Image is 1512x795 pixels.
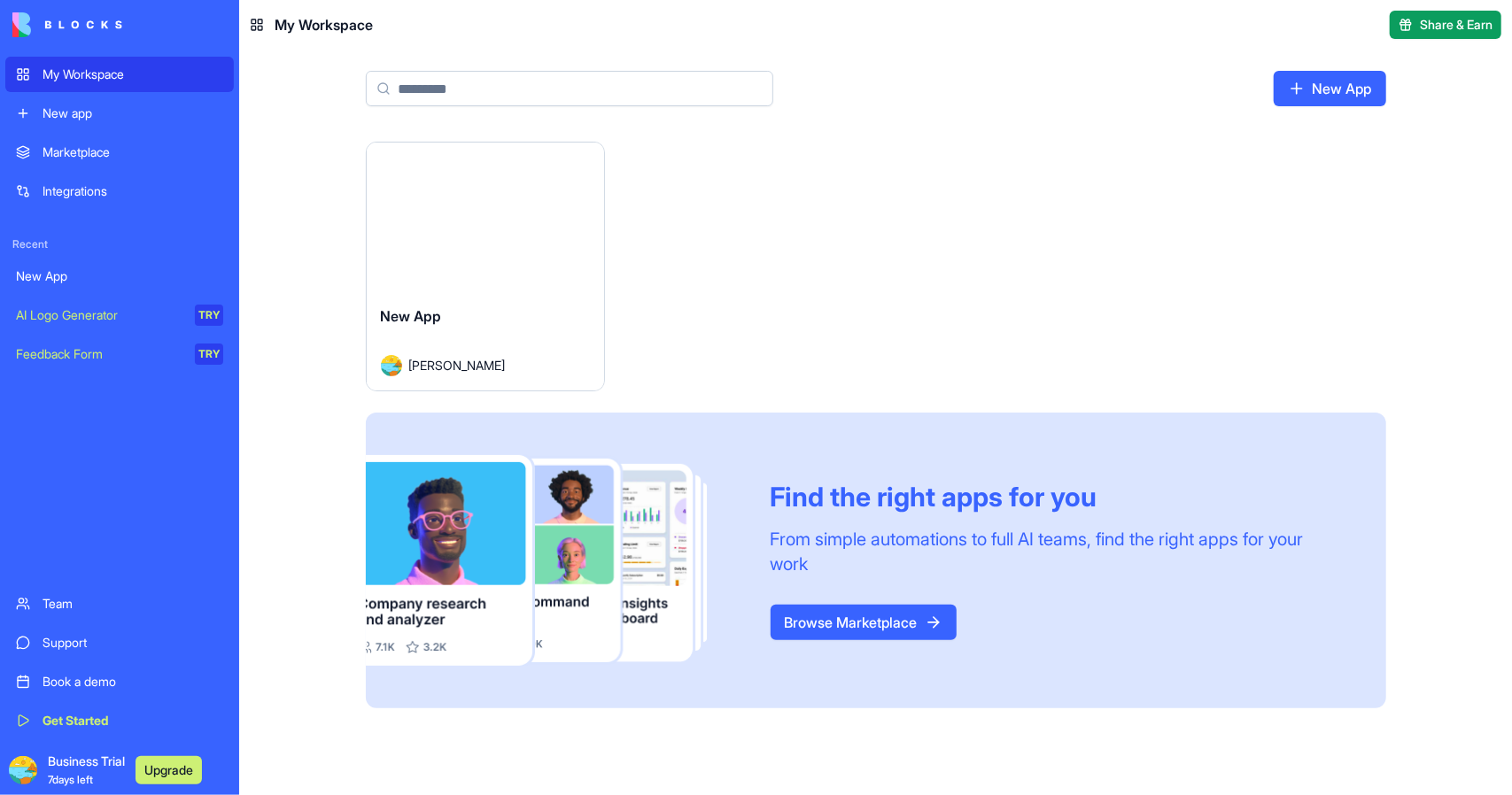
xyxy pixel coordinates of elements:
[195,305,223,326] div: TRY
[1420,16,1493,34] span: Share & Earn
[43,595,223,613] div: Team
[5,703,234,738] a: Get Started
[5,625,234,660] a: Support
[409,356,506,374] span: [PERSON_NAME]
[366,142,605,391] a: New AppAvatar[PERSON_NAME]
[381,355,402,376] img: Avatar
[195,343,223,365] div: TRY
[1274,71,1386,106] a: New App
[43,143,223,161] div: Marketplace
[16,306,182,324] div: AI Logo Generator
[5,336,234,372] a: Feedback FormTRY
[5,297,234,333] a: AI Logo GeneratorTRY
[16,345,182,363] div: Feedback Form
[5,174,234,209] a: Integrations
[5,586,234,621] a: Team
[5,664,234,699] a: Book a demo
[5,96,234,131] a: New app
[1390,11,1501,39] button: Share & Earn
[5,237,234,251] span: Recent
[43,182,223,200] div: Integrations
[12,12,122,37] img: logo
[43,712,223,729] div: Get Started
[43,634,223,652] div: Support
[136,756,202,784] button: Upgrade
[43,673,223,691] div: Book a demo
[771,527,1344,576] div: From simple automations to full AI teams, find the right apps for your work
[9,756,37,784] img: ACg8ocJouKyNOWaiGLKDQMFRnRi9o87OBJmRoQJOG1EaSNV6l7tpr7w=s96-c
[381,307,442,325] span: New App
[16,267,223,285] div: New App
[366,455,742,667] img: Frame_181_egmpey.png
[5,259,234,294] a: New App
[771,481,1344,513] div: Find the right apps for you
[5,135,234,170] a: Marketplace
[48,773,93,786] span: 7 days left
[43,66,223,83] div: My Workspace
[48,753,125,788] span: Business Trial
[5,57,234,92] a: My Workspace
[43,104,223,122] div: New app
[275,14,373,35] span: My Workspace
[771,605,957,640] a: Browse Marketplace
